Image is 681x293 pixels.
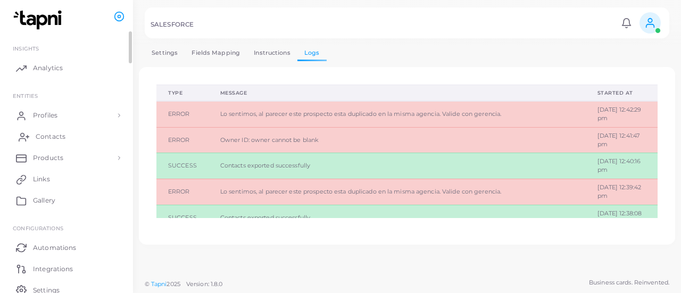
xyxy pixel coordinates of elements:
[10,10,69,30] img: logo
[8,237,125,258] a: Automations
[145,280,222,289] span: ©
[220,110,501,118] span: Lo sentimos, al parecer este prospecto esta duplicado en la misma agencia. Valide con gerencia.
[247,45,297,61] a: Instructions
[586,153,658,179] td: [DATE] 12:40:16 pm
[586,179,658,205] td: [DATE] 12:39:42 pm
[36,132,65,141] span: Contacts
[156,153,209,179] td: SUCCESS
[597,89,646,97] div: Started at
[586,127,658,153] td: [DATE] 12:41:47 pm
[33,63,63,73] span: Analytics
[297,45,327,61] a: Logs
[13,93,38,99] span: ENTITIES
[168,89,197,97] div: Type
[8,258,125,279] a: Integrations
[586,205,658,231] td: [DATE] 12:38:08 pm
[8,190,125,211] a: Gallery
[156,205,209,231] td: SUCCESS
[33,196,55,205] span: Gallery
[145,45,185,61] a: Settings
[13,45,39,52] span: INSIGHTS
[220,89,574,97] div: Message
[33,243,76,253] span: Automations
[33,111,57,120] span: Profiles
[167,280,180,289] span: 2025
[151,21,194,28] h5: SALESFORCE
[220,136,319,144] span: Owner ID: owner cannot be blank
[220,188,501,195] span: Lo sentimos, al parecer este prospecto esta duplicado en la misma agencia. Valide con gerencia.
[8,147,125,169] a: Products
[151,280,167,288] a: Tapni
[13,225,63,231] span: Configurations
[586,101,658,127] td: [DATE] 12:42:29 pm
[8,126,125,147] a: Contacts
[156,179,209,205] td: ERROR
[185,45,247,61] a: Fields Mapping
[220,214,310,221] span: Contacts exported successfully
[156,101,209,127] td: ERROR
[186,280,223,288] span: Version: 1.8.0
[33,153,63,163] span: Products
[33,264,73,274] span: Integrations
[156,127,209,153] td: ERROR
[8,57,125,79] a: Analytics
[33,174,50,184] span: Links
[589,278,669,287] span: Business cards. Reinvented.
[220,162,310,169] span: Contacts exported successfully
[8,169,125,190] a: Links
[8,105,125,126] a: Profiles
